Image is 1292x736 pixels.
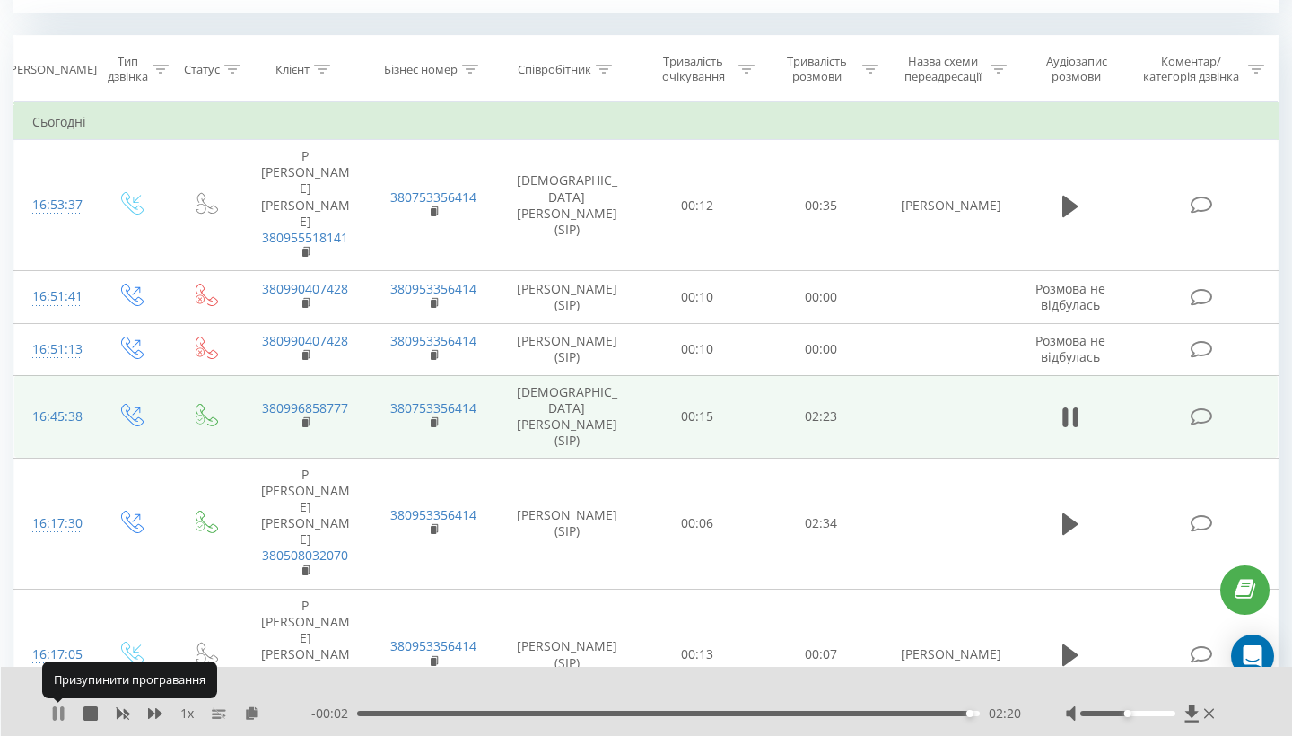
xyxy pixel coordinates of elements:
[759,375,883,458] td: 02:23
[1124,710,1131,717] div: Accessibility label
[636,458,760,589] td: 00:06
[1035,332,1105,365] span: Розмова не відбулась
[966,710,973,717] div: Accessibility label
[275,62,310,77] div: Клієнт
[32,399,75,434] div: 16:45:38
[498,140,636,271] td: [DEMOGRAPHIC_DATA][PERSON_NAME] (SIP)
[498,589,636,720] td: [PERSON_NAME] (SIP)
[262,332,348,349] a: 380990407428
[241,589,370,720] td: Р [PERSON_NAME] [PERSON_NAME]
[184,62,220,77] div: Статус
[1139,54,1244,84] div: Коментар/категорія дзвінка
[42,662,217,697] div: Призупинити програвання
[883,589,1011,720] td: [PERSON_NAME]
[498,323,636,375] td: [PERSON_NAME] (SIP)
[14,104,1279,140] td: Сьогодні
[899,54,986,84] div: Назва схеми переадресації
[636,323,760,375] td: 00:10
[498,375,636,458] td: [DEMOGRAPHIC_DATA][PERSON_NAME] (SIP)
[498,271,636,323] td: [PERSON_NAME] (SIP)
[390,280,476,297] a: 380953356414
[241,140,370,271] td: Р [PERSON_NAME] [PERSON_NAME]
[262,547,348,564] a: 380508032070
[311,705,357,723] span: - 00:02
[636,375,760,458] td: 00:15
[1035,280,1105,313] span: Розмова не відбулась
[390,637,476,654] a: 380953356414
[32,637,75,672] div: 16:17:05
[390,506,476,523] a: 380953356414
[759,589,883,720] td: 00:07
[180,705,194,723] span: 1 x
[390,188,476,206] a: 380753356414
[989,705,1021,723] span: 02:20
[32,188,75,223] div: 16:53:37
[262,229,348,246] a: 380955518141
[1027,54,1125,84] div: Аудіозапис розмови
[759,271,883,323] td: 00:00
[390,332,476,349] a: 380953356414
[262,280,348,297] a: 380990407428
[390,399,476,416] a: 380753356414
[32,506,75,541] div: 16:17:30
[652,54,735,84] div: Тривалість очікування
[262,399,348,416] a: 380996858777
[384,62,458,77] div: Бізнес номер
[108,54,148,84] div: Тип дзвінка
[636,140,760,271] td: 00:12
[636,271,760,323] td: 00:10
[883,140,1011,271] td: [PERSON_NAME]
[759,458,883,589] td: 02:34
[1231,635,1274,678] div: Open Intercom Messenger
[518,62,591,77] div: Співробітник
[775,54,858,84] div: Тривалість розмови
[759,323,883,375] td: 00:00
[498,458,636,589] td: [PERSON_NAME] (SIP)
[241,458,370,589] td: Р [PERSON_NAME] [PERSON_NAME]
[6,62,97,77] div: [PERSON_NAME]
[759,140,883,271] td: 00:35
[636,589,760,720] td: 00:13
[32,332,75,367] div: 16:51:13
[32,279,75,314] div: 16:51:41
